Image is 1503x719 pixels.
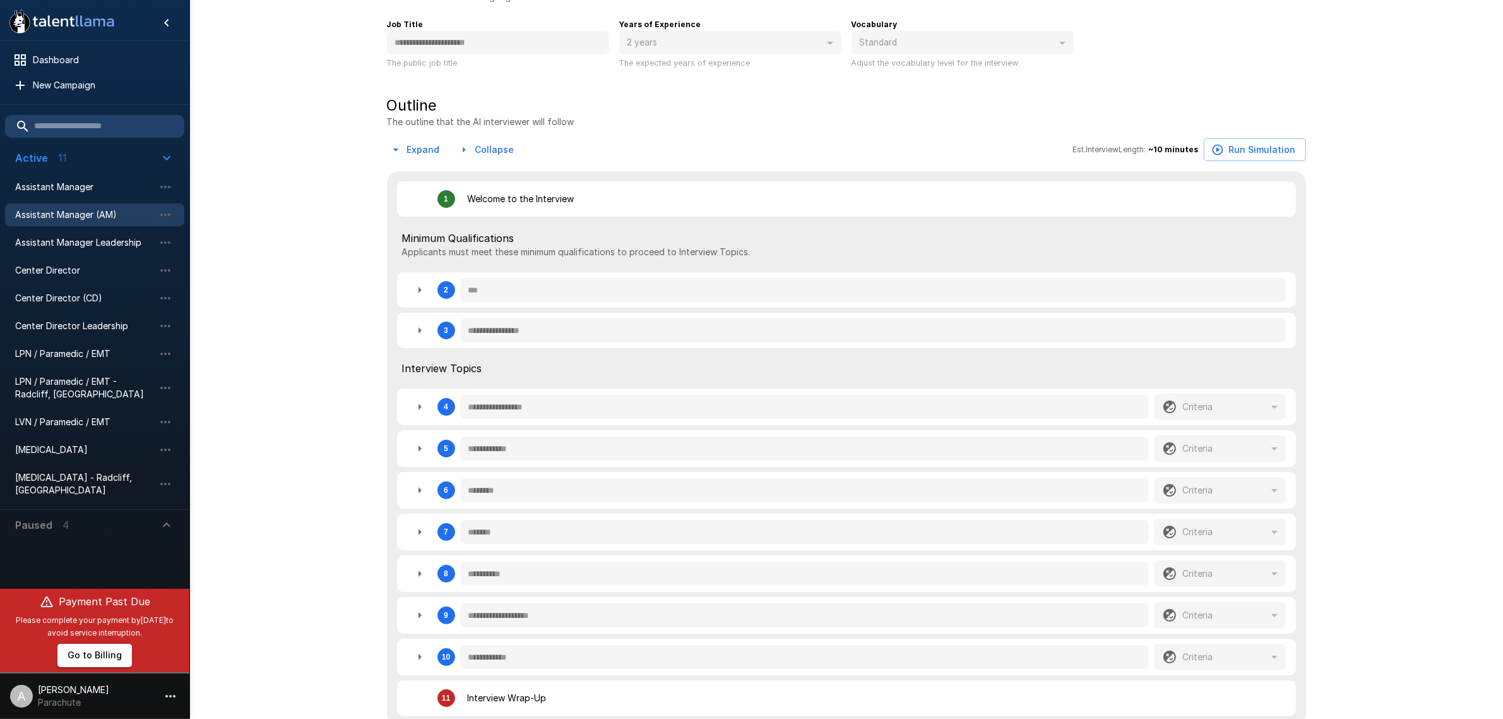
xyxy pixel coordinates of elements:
div: 8 [444,569,448,578]
b: Job Title [387,20,424,29]
p: The expected years of experience [619,56,841,69]
div: 6 [444,486,448,495]
div: 2 [444,286,448,294]
div: 10 [442,653,450,662]
div: 8 [397,555,1296,592]
div: 6 [397,472,1296,509]
p: Applicants must meet these minimum qualifications to proceed to Interview Topics. [402,246,1291,258]
div: 4 [397,389,1296,425]
div: 7 [444,528,448,536]
div: 3 [444,326,448,335]
p: Adjust the vocabulary level for the interview [852,56,1074,69]
div: 9 [397,597,1296,634]
button: Expand [387,138,445,162]
span: Est. Interview Length: [1073,143,1146,156]
p: Criteria [1182,651,1213,663]
div: 2 years [619,31,841,55]
p: The outline that the AI interviewer will follow [387,116,574,128]
p: Criteria [1182,484,1213,497]
button: Run Simulation [1204,138,1306,162]
div: 4 [444,402,448,411]
h5: Outline [387,95,574,116]
div: 5 [397,430,1296,467]
div: Standard [852,31,1074,55]
div: 1 [444,195,448,203]
p: Criteria [1182,526,1213,538]
div: 2 [397,272,1296,308]
p: Criteria [1182,567,1213,580]
span: Interview Topics [402,361,1291,376]
div: 9 [444,611,448,620]
div: 5 [444,444,448,453]
span: Minimum Qualifications [402,231,1291,246]
div: 11 [442,694,450,703]
p: Interview Wrap-Up [468,692,547,704]
p: Welcome to the Interview [468,193,574,205]
div: 3 [397,313,1296,348]
p: Criteria [1182,442,1213,455]
div: 7 [397,514,1296,550]
div: 10 [397,639,1296,675]
b: Years of Experience [619,20,701,29]
p: Criteria [1182,609,1213,622]
b: Vocabulary [852,20,898,29]
p: Criteria [1182,401,1213,413]
b: ~ 10 minutes [1149,145,1199,154]
button: Collapse [455,138,520,162]
p: The public job title [387,56,609,69]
